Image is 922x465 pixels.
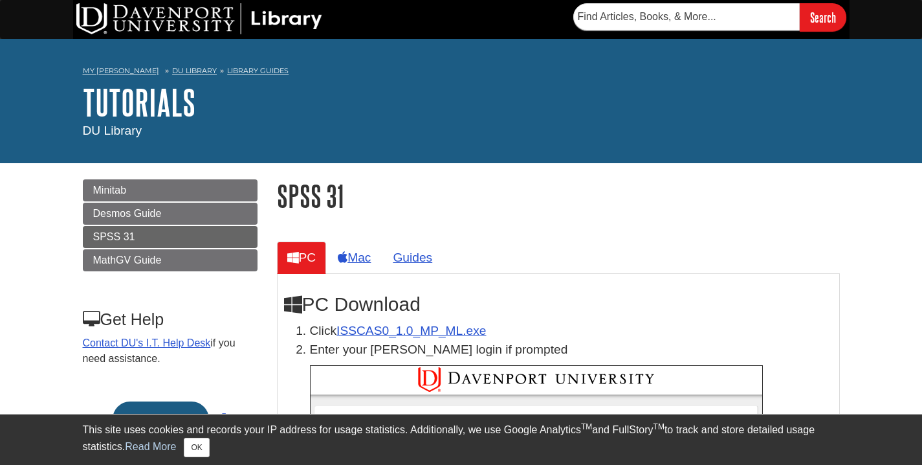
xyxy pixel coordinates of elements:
div: This site uses cookies and records your IP address for usage statistics. Additionally, we use Goo... [83,422,840,457]
h2: PC Download [284,293,833,315]
p: if you need assistance. [83,335,256,367]
a: Mac [327,242,381,273]
a: Guides [382,242,443,273]
a: Tutorials [83,82,195,122]
span: Minitab [93,185,127,196]
form: Searches DU Library's articles, books, and more [573,3,846,31]
input: Search [800,3,846,31]
sup: TM [653,422,664,431]
a: Read More [125,441,176,452]
a: Download opens in new window [336,324,486,337]
a: Minitab [83,179,258,201]
button: Close [184,438,209,457]
h1: SPSS 31 [277,179,840,212]
span: Desmos Guide [93,208,162,219]
a: PC [277,242,327,273]
span: SPSS 31 [93,231,135,242]
input: Find Articles, Books, & More... [573,3,800,30]
a: Contact DU's I.T. Help Desk [83,337,211,348]
a: My [PERSON_NAME] [83,65,159,76]
a: Desmos Guide [83,203,258,225]
a: DU Library [172,66,217,75]
div: Guide Page Menu [83,179,258,459]
a: MathGV Guide [83,249,258,271]
img: DU Library [76,3,322,34]
p: Enter your [PERSON_NAME] login if prompted [310,341,833,359]
span: MathGV Guide [93,255,162,266]
li: Click [310,322,833,341]
a: Library Guides [227,66,289,75]
nav: breadcrumb [83,62,840,83]
h3: Get Help [83,310,256,329]
sup: TM [581,422,592,431]
span: DU Library [83,124,142,137]
button: En español [113,402,209,437]
a: SPSS 31 [83,226,258,248]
